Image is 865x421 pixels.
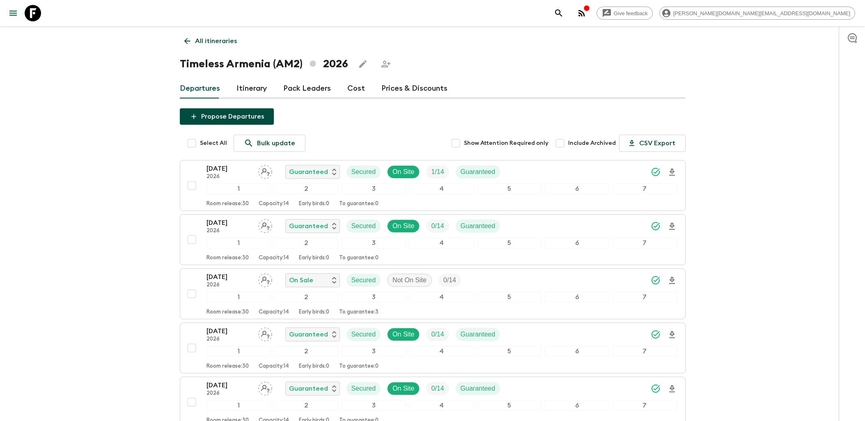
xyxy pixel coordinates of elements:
[545,292,609,302] div: 6
[392,275,427,285] p: Not On Site
[274,400,338,411] div: 2
[426,328,449,341] div: Trip Fill
[180,79,220,98] a: Departures
[392,329,414,339] p: On Site
[409,346,474,357] div: 4
[426,165,449,178] div: Trip Fill
[289,221,328,231] p: Guaranteed
[274,183,338,194] div: 2
[206,363,249,370] p: Room release: 30
[545,400,609,411] div: 6
[289,329,328,339] p: Guaranteed
[346,220,381,233] div: Secured
[346,328,381,341] div: Secured
[464,139,548,147] span: Show Attention Required only
[651,167,661,177] svg: Synced Successfully
[667,276,677,286] svg: Download Onboarding
[342,292,406,302] div: 3
[597,7,653,20] a: Give feedback
[180,160,686,211] button: [DATE]2026Assign pack leaderGuaranteedSecuredOn SiteTrip FillGuaranteed1234567Room release:30Capa...
[206,326,252,336] p: [DATE]
[346,382,381,395] div: Secured
[180,323,686,373] button: [DATE]2026Assign pack leaderGuaranteedSecuredOn SiteTrip FillGuaranteed1234567Room release:30Capa...
[431,167,444,177] p: 1 / 14
[355,56,371,72] button: Edit this itinerary
[477,400,541,411] div: 5
[180,108,274,125] button: Propose Departures
[651,275,661,285] svg: Synced Successfully
[426,382,449,395] div: Trip Fill
[409,400,474,411] div: 4
[206,292,271,302] div: 1
[180,268,686,319] button: [DATE]2026Assign pack leaderOn SaleSecuredNot On SiteTrip Fill1234567Room release:30Capacity:14Ea...
[461,167,496,177] p: Guaranteed
[613,183,677,194] div: 7
[283,79,331,98] a: Pack Leaders
[431,329,444,339] p: 0 / 14
[342,238,406,248] div: 3
[258,384,272,391] span: Assign pack leader
[545,238,609,248] div: 6
[289,384,328,394] p: Guaranteed
[568,139,616,147] span: Include Archived
[651,221,661,231] svg: Synced Successfully
[339,363,379,370] p: To guarantee: 0
[274,292,338,302] div: 2
[258,276,272,282] span: Assign pack leader
[339,309,379,316] p: To guarantee: 3
[551,5,567,21] button: search adventures
[206,174,252,180] p: 2026
[180,214,686,265] button: [DATE]2026Assign pack leaderGuaranteedSecuredOn SiteTrip FillGuaranteed1234567Room release:30Capa...
[392,221,414,231] p: On Site
[206,183,271,194] div: 1
[613,238,677,248] div: 7
[259,363,289,370] p: Capacity: 14
[613,292,677,302] div: 7
[258,167,272,174] span: Assign pack leader
[667,384,677,394] svg: Download Onboarding
[669,10,855,16] span: [PERSON_NAME][DOMAIN_NAME][EMAIL_ADDRESS][DOMAIN_NAME]
[392,167,414,177] p: On Site
[438,274,461,287] div: Trip Fill
[259,309,289,316] p: Capacity: 14
[206,346,271,357] div: 1
[477,292,541,302] div: 5
[351,167,376,177] p: Secured
[200,139,227,147] span: Select All
[5,5,21,21] button: menu
[180,33,241,49] a: All itineraries
[206,400,271,411] div: 1
[431,221,444,231] p: 0 / 14
[613,400,677,411] div: 7
[206,255,249,261] p: Room release: 30
[289,275,313,285] p: On Sale
[387,328,420,341] div: On Site
[351,275,376,285] p: Secured
[477,238,541,248] div: 5
[258,330,272,336] span: Assign pack leader
[299,309,329,316] p: Early birds: 0
[342,400,406,411] div: 3
[351,384,376,394] p: Secured
[461,221,496,231] p: Guaranteed
[234,135,305,152] a: Bulk update
[613,346,677,357] div: 7
[392,384,414,394] p: On Site
[236,79,267,98] a: Itinerary
[545,346,609,357] div: 6
[206,228,252,234] p: 2026
[206,201,249,207] p: Room release: 30
[387,220,420,233] div: On Site
[339,255,379,261] p: To guarantee: 0
[346,165,381,178] div: Secured
[409,238,474,248] div: 4
[461,329,496,339] p: Guaranteed
[426,220,449,233] div: Trip Fill
[206,164,252,174] p: [DATE]
[409,183,474,194] div: 4
[342,346,406,357] div: 3
[387,382,420,395] div: On Site
[461,384,496,394] p: Guaranteed
[195,36,237,46] p: All itineraries
[346,274,381,287] div: Secured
